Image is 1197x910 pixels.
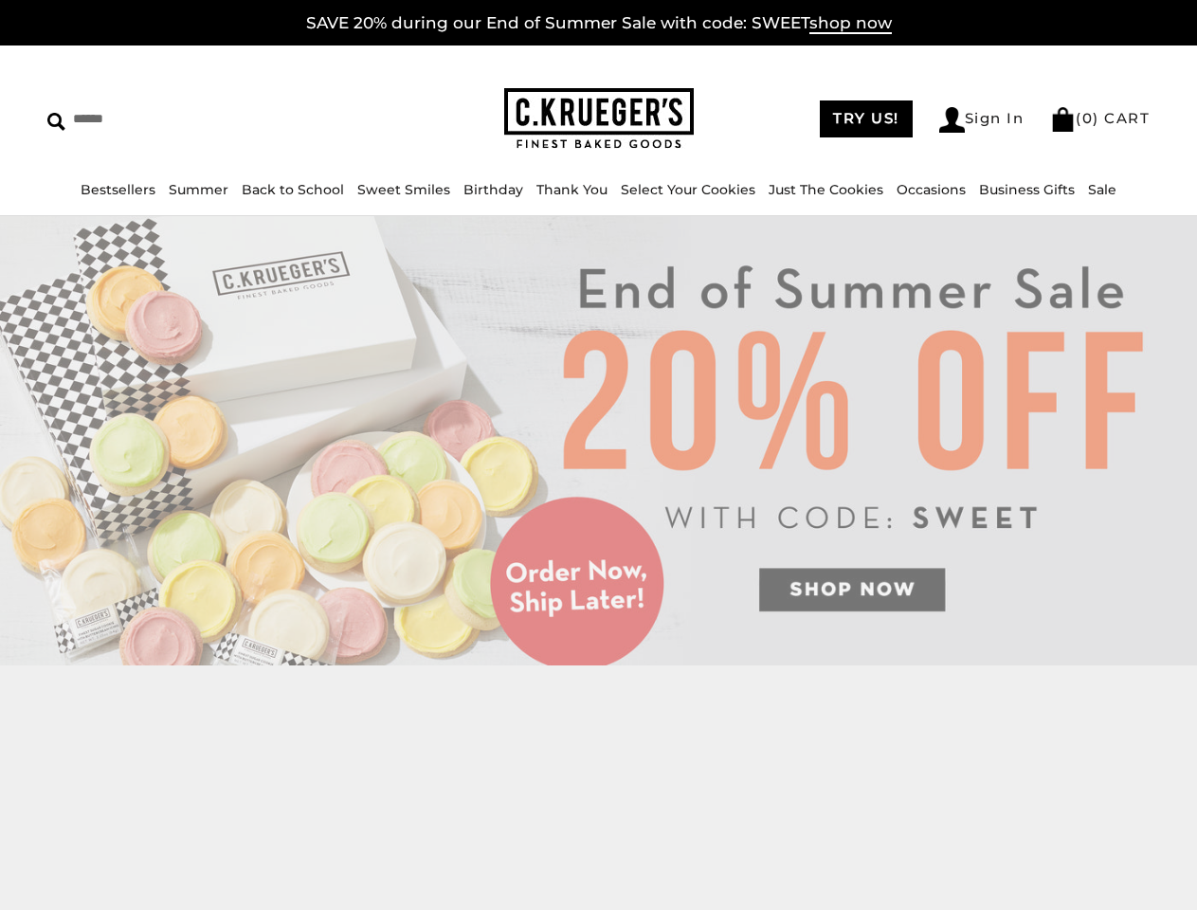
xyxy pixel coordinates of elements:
a: Birthday [463,181,523,198]
a: Back to School [242,181,344,198]
a: Occasions [897,181,966,198]
a: (0) CART [1050,109,1150,127]
a: TRY US! [820,100,913,137]
img: Search [47,113,65,131]
a: Select Your Cookies [621,181,755,198]
a: Thank You [536,181,608,198]
a: Business Gifts [979,181,1075,198]
input: Search [47,104,299,134]
a: Sale [1088,181,1116,198]
span: 0 [1082,109,1094,127]
img: Account [939,107,965,133]
img: C.KRUEGER'S [504,88,694,150]
span: shop now [809,13,892,34]
a: Bestsellers [81,181,155,198]
a: Just The Cookies [769,181,883,198]
a: SAVE 20% during our End of Summer Sale with code: SWEETshop now [306,13,892,34]
img: Bag [1050,107,1076,132]
a: Summer [169,181,228,198]
a: Sign In [939,107,1025,133]
a: Sweet Smiles [357,181,450,198]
